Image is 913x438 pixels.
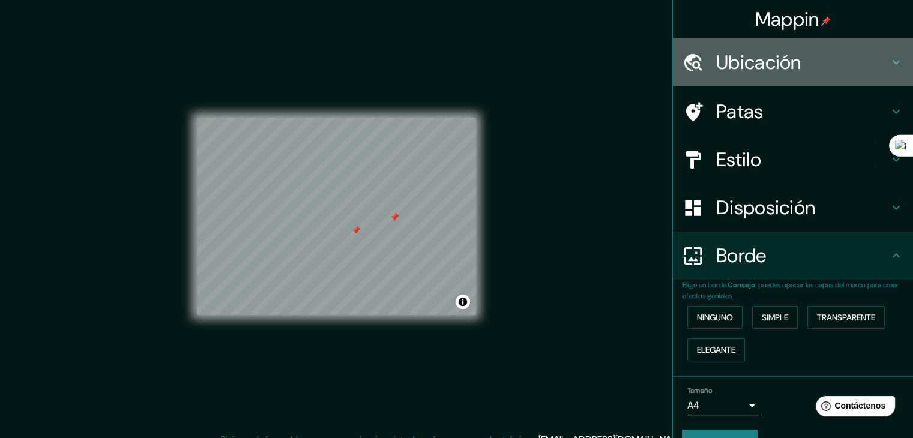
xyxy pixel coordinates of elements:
font: Disposición [716,195,815,220]
font: Patas [716,99,764,124]
button: Elegante [687,338,745,361]
button: Simple [752,306,798,329]
img: pin-icon.png [821,16,831,26]
font: Elige un borde. [682,280,728,290]
font: Tamaño [687,386,712,395]
iframe: Lanzador de widgets de ayuda [806,391,900,425]
font: Ubicación [716,50,801,75]
font: : puedes opacar las capas del marco para crear efectos geniales. [682,280,899,301]
button: Ninguno [687,306,743,329]
button: Activar o desactivar atribución [456,295,470,309]
font: Simple [762,312,788,323]
font: Elegante [697,344,735,355]
div: Disposición [673,184,913,232]
font: Mappin [755,7,819,32]
div: Borde [673,232,913,280]
font: Borde [716,243,767,268]
font: A4 [687,399,699,412]
div: Estilo [673,136,913,184]
div: Patas [673,88,913,136]
canvas: Mapa [197,118,476,315]
button: Transparente [807,306,885,329]
font: Estilo [716,147,761,172]
font: Transparente [817,312,875,323]
font: Consejo [728,280,755,290]
div: A4 [687,396,759,415]
div: Ubicación [673,38,913,86]
font: Ninguno [697,312,733,323]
